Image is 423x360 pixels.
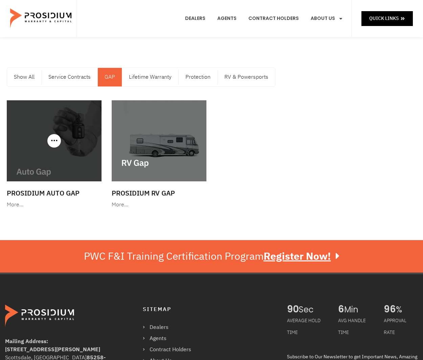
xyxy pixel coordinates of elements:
[180,6,210,31] a: Dealers
[112,200,206,210] div: More…
[369,14,399,23] span: Quick Links
[143,323,198,332] a: Dealers
[5,337,48,345] b: Mailing Address:
[143,305,273,314] h4: Sitemap
[218,68,275,86] a: RV & Powersports
[98,68,122,86] a: GAP
[143,334,198,343] a: Agents
[7,200,102,210] div: More…
[306,6,348,31] a: About Us
[384,305,396,315] span: 96
[287,305,299,315] span: 90
[180,6,348,31] nav: Menu
[384,315,418,338] div: APPROVAL RATE
[179,68,217,86] a: Protection
[7,188,102,198] h3: Prosidium Auto Gap
[264,249,331,264] u: Register Now!
[108,97,210,213] a: Prosidium RV Gap More…
[338,305,344,315] span: 6
[287,315,331,338] div: AVERAGE HOLD TIME
[212,6,242,31] a: Agents
[396,305,418,315] span: %
[338,315,377,338] div: AVG HANDLE TIME
[243,6,304,31] a: Contract Holders
[361,11,413,26] a: Quick Links
[5,345,100,354] b: [STREET_ADDRESS][PERSON_NAME]
[42,68,97,86] a: Service Contracts
[299,305,331,315] span: Sec
[143,345,198,355] a: Contract Holders
[84,250,339,262] div: PWC F&I Training Certification Program
[7,68,41,86] a: Show All
[3,97,105,213] a: Prosidium Auto Gap More…
[122,68,178,86] a: Lifetime Warranty
[112,188,206,198] h3: Prosidium RV Gap
[7,68,275,86] nav: Menu
[344,305,377,315] span: Min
